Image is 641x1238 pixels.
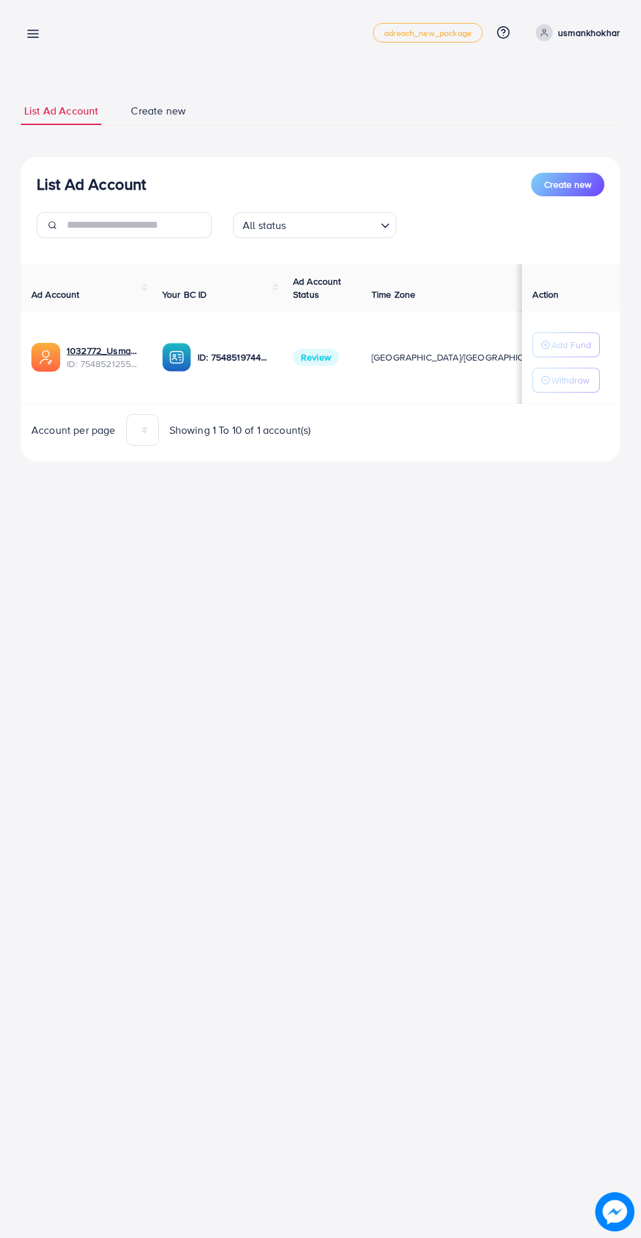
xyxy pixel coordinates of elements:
[532,332,600,357] button: Add Fund
[373,23,483,43] a: adreach_new_package
[240,216,289,235] span: All status
[595,1192,634,1231] img: image
[198,349,272,365] p: ID: 7548519744408813586
[24,103,98,118] span: List Ad Account
[372,351,553,364] span: [GEOGRAPHIC_DATA]/[GEOGRAPHIC_DATA]
[67,344,141,371] div: <span class='underline'>1032772_Usman_1757527091632</span></br>7548521255805403152
[233,212,396,238] div: Search for option
[67,344,141,357] a: 1032772_Usman_1757527091632
[532,368,600,393] button: Withdraw
[532,288,559,301] span: Action
[290,213,375,235] input: Search for option
[531,173,604,196] button: Create new
[37,175,146,194] h3: List Ad Account
[293,349,339,366] span: Review
[551,372,589,388] p: Withdraw
[31,288,80,301] span: Ad Account
[31,423,116,438] span: Account per page
[131,103,186,118] span: Create new
[530,24,620,41] a: usmankhokhar
[384,29,472,37] span: adreach_new_package
[372,288,415,301] span: Time Zone
[162,288,207,301] span: Your BC ID
[551,337,591,353] p: Add Fund
[162,343,191,372] img: ic-ba-acc.ded83a64.svg
[169,423,311,438] span: Showing 1 To 10 of 1 account(s)
[544,178,591,191] span: Create new
[558,25,620,41] p: usmankhokhar
[293,275,341,301] span: Ad Account Status
[31,343,60,372] img: ic-ads-acc.e4c84228.svg
[67,357,141,370] span: ID: 7548521255805403152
